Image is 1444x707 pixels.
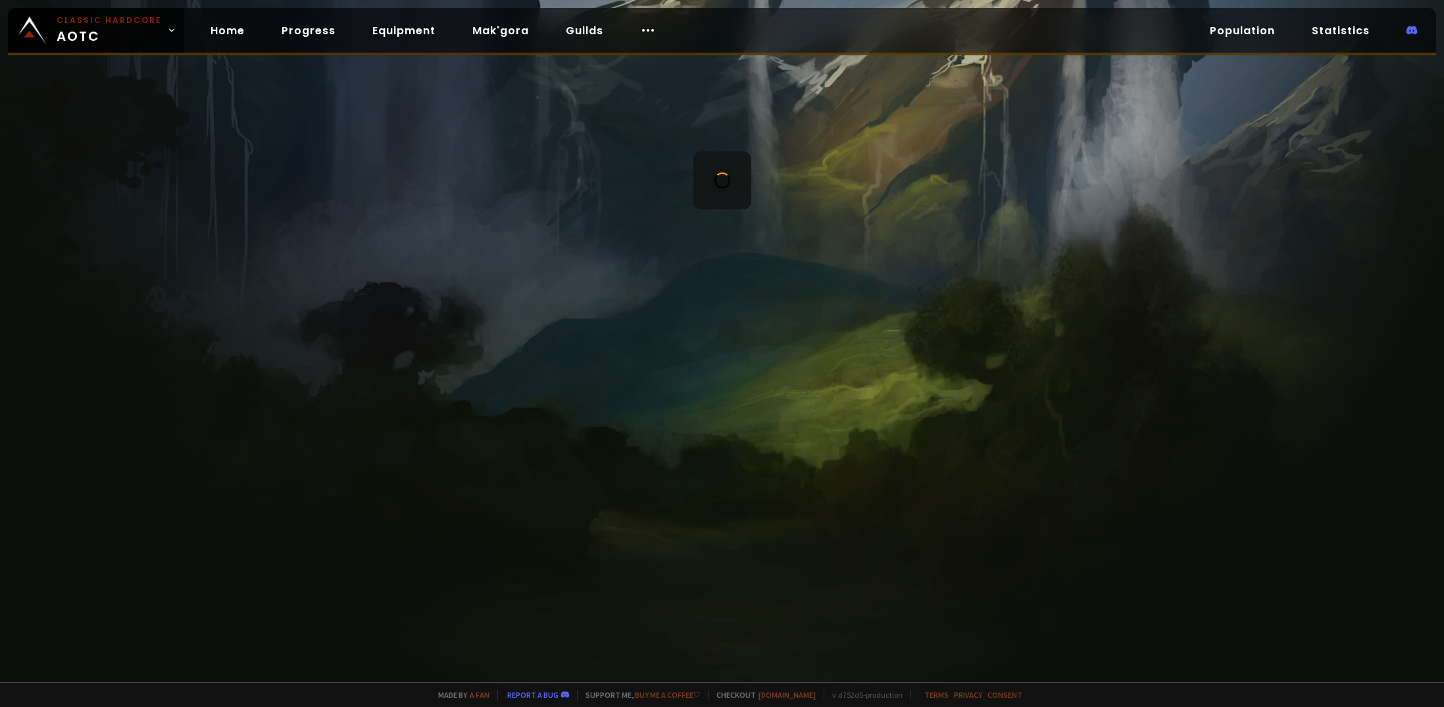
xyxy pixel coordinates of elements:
span: v. d752d5 - production [824,690,903,700]
span: Made by [430,690,489,700]
a: Terms [924,690,949,700]
a: Population [1199,17,1285,44]
a: Classic HardcoreAOTC [8,8,184,53]
span: Checkout [708,690,816,700]
span: Support me, [577,690,700,700]
a: Buy me a coffee [635,690,700,700]
a: Guilds [555,17,614,44]
a: Progress [271,17,346,44]
a: Privacy [954,690,982,700]
a: Mak'gora [462,17,539,44]
small: Classic Hardcore [57,14,162,26]
a: Report a bug [507,690,559,700]
a: a fan [470,690,489,700]
a: Equipment [362,17,446,44]
a: Home [200,17,255,44]
a: [DOMAIN_NAME] [759,690,816,700]
a: Consent [987,690,1022,700]
span: AOTC [57,14,162,46]
a: Statistics [1301,17,1380,44]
